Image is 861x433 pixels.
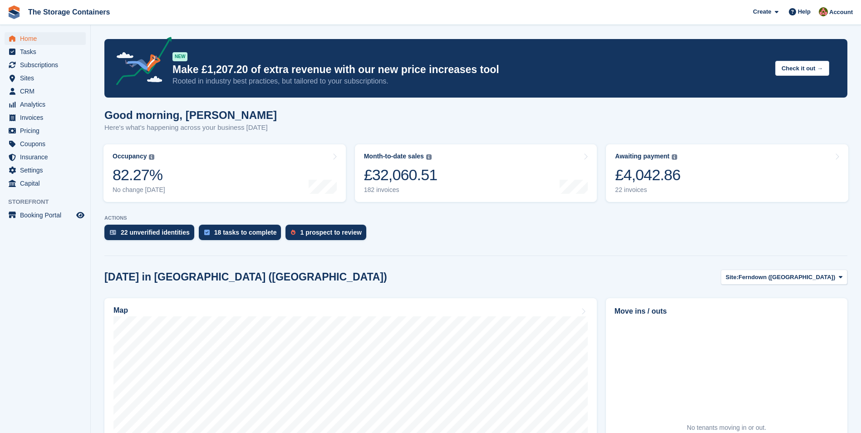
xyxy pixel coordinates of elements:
img: stora-icon-8386f47178a22dfd0bd8f6a31ec36ba5ce8667c1dd55bd0f319d3a0aa187defe.svg [7,5,21,19]
span: Storefront [8,197,90,207]
img: verify_identity-adf6edd0f0f0b5bbfe63781bf79b02c33cf7c696d77639b501bdc392416b5a36.svg [110,230,116,235]
img: task-75834270c22a3079a89374b754ae025e5fb1db73e45f91037f5363f120a921f8.svg [204,230,210,235]
img: icon-info-grey-7440780725fd019a000dd9b08b2336e03edf1995a4989e88bcd33f0948082b44.svg [672,154,677,160]
a: menu [5,98,86,111]
h2: Map [113,306,128,315]
img: icon-info-grey-7440780725fd019a000dd9b08b2336e03edf1995a4989e88bcd33f0948082b44.svg [149,154,154,160]
a: menu [5,209,86,221]
p: Rooted in industry best practices, but tailored to your subscriptions. [172,76,768,86]
a: 1 prospect to review [285,225,370,245]
a: menu [5,151,86,163]
h1: Good morning, [PERSON_NAME] [104,109,277,121]
a: menu [5,124,86,137]
img: price-adjustments-announcement-icon-8257ccfd72463d97f412b2fc003d46551f7dbcb40ab6d574587a9cd5c0d94... [108,37,172,89]
a: menu [5,177,86,190]
div: No change [DATE] [113,186,165,194]
span: Analytics [20,98,74,111]
a: menu [5,45,86,58]
p: Here's what's happening across your business [DATE] [104,123,277,133]
a: menu [5,32,86,45]
h2: [DATE] in [GEOGRAPHIC_DATA] ([GEOGRAPHIC_DATA]) [104,271,387,283]
span: Account [829,8,853,17]
span: Booking Portal [20,209,74,221]
img: prospect-51fa495bee0391a8d652442698ab0144808aea92771e9ea1ae160a38d050c398.svg [291,230,295,235]
div: 18 tasks to complete [214,229,277,236]
div: 1 prospect to review [300,229,361,236]
a: Occupancy 82.27% No change [DATE] [103,144,346,202]
p: ACTIONS [104,215,847,221]
span: Invoices [20,111,74,124]
span: Create [753,7,771,16]
span: Ferndown ([GEOGRAPHIC_DATA]) [738,273,835,282]
a: Awaiting payment £4,042.86 22 invoices [606,144,848,202]
a: 22 unverified identities [104,225,199,245]
div: No tenants moving in or out. [687,423,766,433]
span: Site: [726,273,738,282]
a: Preview store [75,210,86,221]
a: 18 tasks to complete [199,225,286,245]
div: Occupancy [113,153,147,160]
div: 182 invoices [364,186,438,194]
button: Site: Ferndown ([GEOGRAPHIC_DATA]) [721,270,847,285]
a: menu [5,111,86,124]
span: Subscriptions [20,59,74,71]
div: NEW [172,52,187,61]
button: Check it out → [775,61,829,76]
span: Sites [20,72,74,84]
a: menu [5,138,86,150]
div: 22 unverified identities [121,229,190,236]
span: Pricing [20,124,74,137]
span: Tasks [20,45,74,58]
h2: Move ins / outs [615,306,839,317]
a: menu [5,85,86,98]
span: Insurance [20,151,74,163]
div: 22 invoices [615,186,680,194]
a: The Storage Containers [25,5,113,20]
p: Make £1,207.20 of extra revenue with our new price increases tool [172,63,768,76]
a: Month-to-date sales £32,060.51 182 invoices [355,144,597,202]
a: menu [5,72,86,84]
img: Kirsty Simpson [819,7,828,16]
span: CRM [20,85,74,98]
span: Home [20,32,74,45]
div: £32,060.51 [364,166,438,184]
div: Month-to-date sales [364,153,424,160]
span: Help [798,7,811,16]
div: £4,042.86 [615,166,680,184]
img: icon-info-grey-7440780725fd019a000dd9b08b2336e03edf1995a4989e88bcd33f0948082b44.svg [426,154,432,160]
span: Capital [20,177,74,190]
span: Settings [20,164,74,177]
div: Awaiting payment [615,153,669,160]
div: 82.27% [113,166,165,184]
span: Coupons [20,138,74,150]
a: menu [5,164,86,177]
a: menu [5,59,86,71]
